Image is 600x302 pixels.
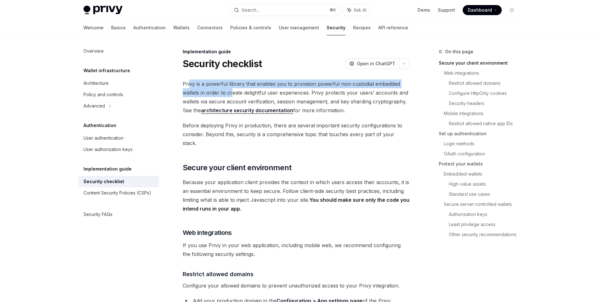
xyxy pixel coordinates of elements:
a: Overview [78,45,159,57]
span: If you use Privy in your web application, including mobile web, we recommend configuring the foll... [183,241,410,258]
a: Recipes [353,20,371,35]
a: Welcome [83,20,104,35]
span: Web integrations [183,228,232,237]
a: Demo [418,7,430,13]
a: Support [438,7,455,13]
a: Security [327,20,346,35]
a: Protect your wallets [439,159,522,169]
div: Advanced [83,102,105,110]
span: Privy is a powerful library that enables you to provision powerful non-custodial embedded wallets... [183,79,410,115]
button: Toggle dark mode [507,5,517,15]
div: Search... [242,6,259,14]
a: Login methods [444,139,522,149]
a: Mobile integrations [444,108,522,119]
div: Security FAQs [83,211,112,218]
a: OAuth configuration [444,149,522,159]
a: Least privilege access [449,219,522,229]
span: On this page [445,48,473,55]
a: High-value assets [449,179,522,189]
h5: Authentication [83,122,116,129]
a: Policies & controls [230,20,271,35]
a: Web integrations [444,68,522,78]
div: User authentication [83,134,123,142]
a: Authentication [133,20,166,35]
a: Embedded wallets [444,169,522,179]
a: User authentication [78,132,159,144]
a: Restrict allowed native app IDs [449,119,522,129]
a: User authorization keys [78,144,159,155]
a: Other security recommendations [449,229,522,240]
div: User authorization keys [83,146,133,153]
div: Content Security Policies (CSPs) [83,189,151,197]
div: Architecture [83,79,109,87]
a: architecture security documentation [201,107,293,114]
a: Set up authentication [439,129,522,139]
h5: Implementation guide [83,165,132,173]
div: Overview [83,47,104,55]
a: Security headers [449,98,522,108]
div: Policy and controls [83,91,123,98]
span: Before deploying Privy in production, there are several important security configurations to cons... [183,121,410,148]
a: Authorization keys [449,209,522,219]
h1: Security checklist [183,58,262,69]
a: Standard use cases [449,189,522,199]
a: Secure server-controlled wallets [444,199,522,209]
a: Configure HttpOnly cookies [449,88,522,98]
div: Implementation guide [183,49,410,55]
button: Open in ChatGPT [345,58,399,69]
span: Secure your client environment [183,163,292,173]
a: Security FAQs [78,209,159,220]
a: API reference [378,20,408,35]
button: Ask AI [343,4,371,16]
a: Secure your client environment [439,58,522,68]
a: Wallets [173,20,190,35]
a: Content Security Policies (CSPs) [78,187,159,199]
span: Because your application client provides the context in which users access their accounts, it is ... [183,178,410,213]
a: Architecture [78,78,159,89]
span: Ask AI [354,7,366,13]
a: Basics [111,20,126,35]
div: Security checklist [83,178,124,185]
a: Security checklist [78,176,159,187]
a: Policy and controls [78,89,159,100]
span: Open in ChatGPT [357,61,395,67]
a: User management [279,20,319,35]
img: light logo [83,6,123,15]
span: ⌘ K [329,8,336,13]
span: Dashboard [468,7,492,13]
a: Dashboard [463,5,502,15]
a: Connectors [197,20,223,35]
span: Configure your allowed domains to prevent unauthorized access to your Privy integration. [183,281,410,290]
a: Restrict allowed domains [449,78,522,88]
h5: Wallet infrastructure [83,67,130,74]
button: Search...⌘K [230,4,340,16]
span: Restrict allowed domains [183,270,254,278]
